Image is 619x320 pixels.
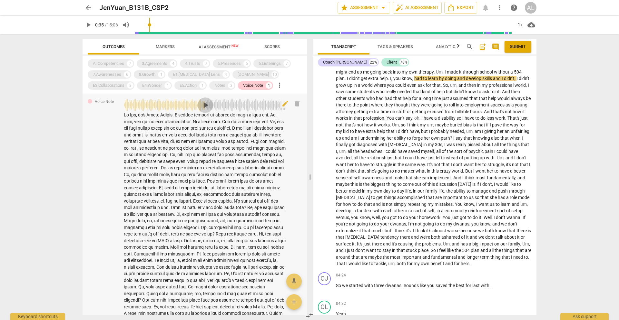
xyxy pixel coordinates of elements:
[354,109,369,114] span: getting
[454,89,465,94] span: didn't
[477,89,482,94] span: to
[393,69,402,75] span: into
[407,109,412,114] span: or
[127,60,133,67] div: 7
[494,69,510,75] span: without
[413,89,422,94] span: that
[427,109,445,114] span: excused
[519,122,525,127] span: for
[83,19,94,31] button: Play
[436,69,443,75] span: Filler word
[198,97,213,113] button: Play
[380,109,390,114] span: time
[336,115,349,121] span: works
[401,122,407,127] span: so
[354,115,363,121] span: that
[385,96,393,101] span: had
[480,115,486,121] span: do
[439,76,445,81] span: by
[479,96,488,101] span: that
[10,313,65,320] div: Keyboard shortcuts
[238,71,269,78] div: [DOMAIN_NAME]
[379,4,387,12] span: arrow_drop_down
[432,96,442,101] span: time
[369,59,378,65] div: 22%
[142,82,162,89] div: E4.Wonder
[437,89,446,94] span: help
[463,69,480,75] span: through
[158,71,164,78] div: 1
[403,96,412,101] span: help
[514,20,526,30] div: 1x
[465,115,475,121] span: have
[357,122,364,127] span: not
[427,122,433,127] span: Filler word
[486,115,495,121] span: less
[493,76,502,81] span: and
[457,83,458,88] span: ,
[384,115,387,121] span: .
[519,76,529,81] span: didn't
[510,122,519,127] span: way
[492,43,499,51] span: comment
[336,122,343,127] span: not
[423,76,428,81] span: to
[432,83,441,88] span: that
[447,4,474,12] span: Export
[526,96,531,101] span: be
[426,83,432,88] span: for
[377,129,386,134] span: help
[402,76,412,81] span: know
[199,82,206,89] div: 1
[387,115,395,121] span: You
[504,76,515,81] span: didn't
[276,81,283,89] span: more_vert
[503,122,510,127] span: the
[428,76,439,81] span: learn
[455,109,470,114] span: billable
[391,76,393,81] span: ,
[438,115,457,121] span: disability
[505,115,507,121] span: .
[393,2,442,14] button: AI Assessment
[475,115,480,121] span: to
[371,102,384,107] span: where
[422,96,432,101] span: long
[450,96,469,101] span: assumed
[357,69,363,75] span: up
[306,312,313,319] span: compare_arrows
[360,102,371,107] span: point
[442,96,450,101] span: just
[465,102,490,107] span: employment
[200,100,211,110] span: play_arrow
[142,60,167,67] div: 3.Agreements
[336,83,347,88] span: grow
[392,122,399,127] span: Filler word
[390,109,396,114] span: on
[500,89,502,94] span: .
[361,76,368,81] span: get
[409,69,418,75] span: own
[473,122,477,127] span: is
[363,115,384,121] span: profession
[495,115,505,121] span: work
[336,129,343,134] span: my
[516,76,519,81] span: I
[444,2,477,14] button: Export
[395,115,406,121] span: can't
[434,115,438,121] span: a
[480,69,494,75] span: school
[402,69,409,75] span: my
[286,294,302,310] button: Add outcome
[396,4,439,12] span: AI Assessment
[431,89,437,94] span: of
[286,274,302,289] button: Add voice note
[490,89,497,94] span: for
[214,82,225,89] div: Notes
[345,76,347,81] span: .
[387,83,395,88] span: you
[490,102,506,107] span: spaces
[185,60,200,67] div: 4.Trusts
[397,89,413,94] span: needed
[218,60,241,67] div: 5.Presences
